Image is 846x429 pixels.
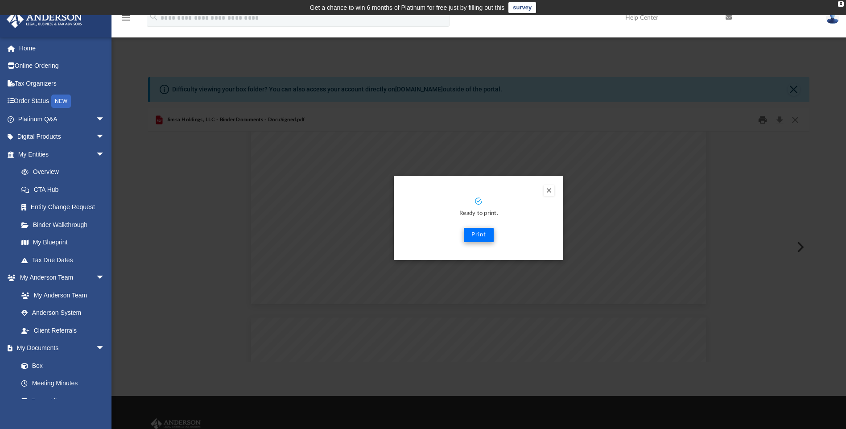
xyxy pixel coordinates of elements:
[96,110,114,128] span: arrow_drop_down
[120,12,131,23] i: menu
[6,110,118,128] a: Platinum Q&Aarrow_drop_down
[12,357,109,375] a: Box
[310,2,505,13] div: Get a chance to win 6 months of Platinum for free just by filling out this
[6,339,114,357] a: My Documentsarrow_drop_down
[12,216,118,234] a: Binder Walkthrough
[6,74,118,92] a: Tax Organizers
[51,95,71,108] div: NEW
[4,11,85,28] img: Anderson Advisors Platinum Portal
[96,269,114,287] span: arrow_drop_down
[12,286,109,304] a: My Anderson Team
[12,163,118,181] a: Overview
[838,1,844,7] div: close
[12,322,114,339] a: Client Referrals
[96,339,114,358] span: arrow_drop_down
[12,375,114,392] a: Meeting Minutes
[6,269,114,287] a: My Anderson Teamarrow_drop_down
[12,198,118,216] a: Entity Change Request
[12,392,109,410] a: Forms Library
[96,145,114,164] span: arrow_drop_down
[508,2,536,13] a: survey
[6,39,118,57] a: Home
[148,108,809,362] div: Preview
[826,11,839,24] img: User Pic
[96,128,114,146] span: arrow_drop_down
[6,145,118,163] a: My Entitiesarrow_drop_down
[12,251,118,269] a: Tax Due Dates
[12,234,114,252] a: My Blueprint
[403,209,554,219] p: Ready to print.
[12,181,118,198] a: CTA Hub
[6,128,118,146] a: Digital Productsarrow_drop_down
[120,17,131,23] a: menu
[149,12,159,22] i: search
[6,92,118,111] a: Order StatusNEW
[12,304,114,322] a: Anderson System
[6,57,118,75] a: Online Ordering
[464,228,494,242] button: Print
